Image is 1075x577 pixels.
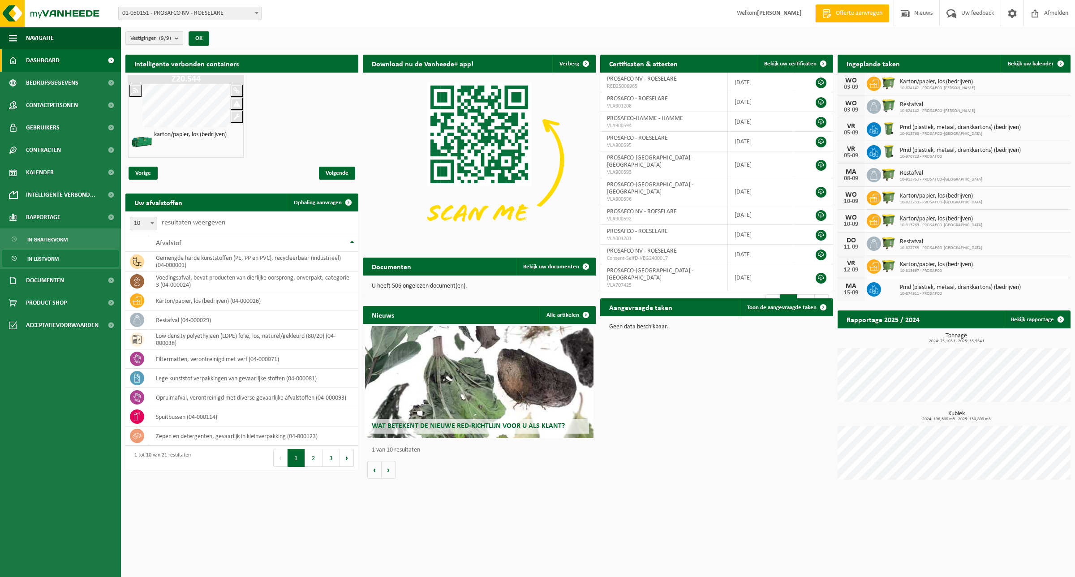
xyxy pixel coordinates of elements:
[842,267,860,273] div: 12-09
[842,333,1071,344] h3: Tonnage
[156,240,181,247] span: Afvalstof
[26,314,99,336] span: Acceptatievoorwaarden
[842,411,1071,422] h3: Kubiek
[607,155,693,168] span: PROSAFCO-[GEOGRAPHIC_DATA] - [GEOGRAPHIC_DATA]
[842,283,860,290] div: MA
[728,205,793,225] td: [DATE]
[149,426,358,446] td: zepen en detergenten, gevaarlijk in kleinverpakking (04-000123)
[159,35,171,41] count: (9/9)
[26,139,61,161] span: Contracten
[900,108,975,114] span: 10-824142 - PROSAFCO-[PERSON_NAME]
[26,72,78,94] span: Bedrijfsgegevens
[842,107,860,113] div: 03-09
[881,258,896,273] img: WB-1100-HPE-GN-51
[294,200,342,206] span: Ophaling aanvragen
[26,184,95,206] span: Intelligente verbond...
[367,461,382,479] button: Vorige
[900,131,1021,137] span: 10-913763 - PROSAFCO-[GEOGRAPHIC_DATA]
[26,269,64,292] span: Documenten
[162,219,225,226] label: resultaten weergeven
[842,221,860,228] div: 10-09
[607,169,721,176] span: VLA900593
[149,407,358,426] td: spuitbussen (04-000114)
[757,55,832,73] a: Bekijk uw certificaten
[125,31,183,45] button: Vestigingen(9/9)
[607,103,721,110] span: VLA901208
[842,191,860,198] div: WO
[607,267,693,281] span: PROSAFCO-[GEOGRAPHIC_DATA] - [GEOGRAPHIC_DATA]
[728,178,793,205] td: [DATE]
[842,100,860,107] div: WO
[900,154,1021,159] span: 10-970723 - PROSAFCO
[600,298,681,316] h2: Aangevraagde taken
[728,92,793,112] td: [DATE]
[130,32,171,45] span: Vestigingen
[842,198,860,205] div: 10-09
[842,77,860,84] div: WO
[842,417,1071,422] span: 2024: 196,600 m3 - 2025: 130,800 m3
[559,61,579,67] span: Verberg
[842,260,860,267] div: VR
[372,447,591,453] p: 1 van 10 resultaten
[881,98,896,113] img: WB-0770-HPE-GN-50
[149,291,358,310] td: karton/papier, los (bedrijven) (04-000026)
[149,310,358,330] td: restafval (04-000029)
[130,217,157,230] span: 10
[607,255,721,262] span: Consent-SelfD-VEG2400017
[728,151,793,178] td: [DATE]
[764,61,817,67] span: Bekijk uw certificaten
[900,223,982,228] span: 10-913763 - PROSAFCO-[GEOGRAPHIC_DATA]
[154,132,227,138] h4: karton/papier, los (bedrijven)
[2,250,119,267] a: In lijstvorm
[607,76,677,82] span: PROSAFCO NV - ROESELARE
[842,130,860,136] div: 05-09
[516,258,595,276] a: Bekijk uw documenten
[842,84,860,90] div: 03-09
[881,144,896,159] img: WB-0240-HPE-GN-51
[900,124,1021,131] span: Pmd (plastiek, metaal, drankkartons) (bedrijven)
[728,132,793,151] td: [DATE]
[26,49,60,72] span: Dashboard
[728,112,793,132] td: [DATE]
[842,244,860,250] div: 11-09
[189,31,209,46] button: OK
[842,146,860,153] div: VR
[27,231,68,248] span: In grafiekvorm
[125,194,191,211] h2: Uw afvalstoffen
[881,189,896,205] img: WB-1100-HPE-GN-51
[149,388,358,407] td: opruimafval, verontreinigd met diverse gevaarlijke afvalstoffen (04-000093)
[900,284,1021,291] span: Pmd (plastiek, metaal, drankkartons) (bedrijven)
[363,258,420,275] h2: Documenten
[319,167,355,180] span: Volgende
[1008,61,1054,67] span: Bekijk uw kalender
[382,461,396,479] button: Volgende
[900,261,973,268] span: Karton/papier, los (bedrijven)
[747,305,817,310] span: Toon de aangevraagde taken
[273,449,288,467] button: Previous
[609,324,824,330] p: Geen data beschikbaar.
[842,237,860,244] div: DO
[2,231,119,248] a: In grafiekvorm
[149,349,358,369] td: filtermatten, verontreinigd met verf (04-000071)
[900,147,1021,154] span: Pmd (plastiek, metaal, drankkartons) (bedrijven)
[118,7,262,20] span: 01-050151 - PROSAFCO NV - ROESELARE
[607,196,721,203] span: VLA900596
[881,212,896,228] img: WB-1100-HPE-GN-50
[900,238,982,245] span: Restafval
[900,170,982,177] span: Restafval
[900,86,975,91] span: 10-824142 - PROSAFCO-[PERSON_NAME]
[900,245,982,251] span: 10-822733 - PROSAFCO-[GEOGRAPHIC_DATA]
[607,83,721,90] span: RED25006965
[900,268,973,274] span: 10-815667 - PROSAFCO
[605,293,666,313] div: 1 tot 10 van 15 resultaten
[26,206,60,228] span: Rapportage
[607,215,721,223] span: VLA900592
[26,94,78,116] span: Contactpersonen
[322,449,340,467] button: 3
[740,298,832,316] a: Toon de aangevraagde taken
[131,131,153,153] img: HK-XZ-20-GN-00
[900,177,982,182] span: 10-913763 - PROSAFCO-[GEOGRAPHIC_DATA]
[119,7,261,20] span: 01-050151 - PROSAFCO NV - ROESELARE
[881,75,896,90] img: WB-1100-HPE-GN-50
